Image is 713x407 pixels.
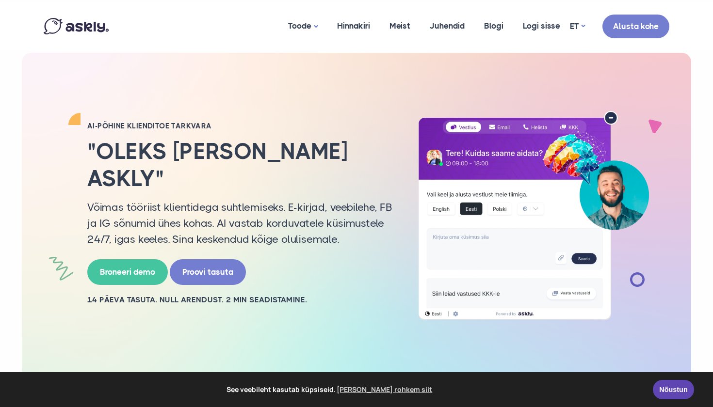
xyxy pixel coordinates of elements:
span: See veebileht kasutab küpsiseid. [14,382,646,397]
a: Nõustun [653,380,694,399]
a: ET [570,19,585,33]
a: Hinnakiri [327,2,380,49]
img: AI multilingual chat [407,111,660,320]
h2: 14 PÄEVA TASUTA. NULL ARENDUST. 2 MIN SEADISTAMINE. [87,295,393,305]
h2: AI-PÕHINE KLIENDITOE TARKVARA [87,121,393,131]
a: Alusta kohe [602,15,669,38]
a: Logi sisse [513,2,570,49]
a: Meist [380,2,420,49]
img: Askly [44,18,109,34]
a: learn more about cookies [336,382,434,397]
p: Võimas tööriist klientidega suhtlemiseks. E-kirjad, veebilehe, FB ja IG sõnumid ühes kohas. AI va... [87,199,393,247]
a: Blogi [474,2,513,49]
a: Broneeri demo [87,259,168,285]
a: Toode [278,2,327,50]
a: Proovi tasuta [170,259,246,285]
a: Juhendid [420,2,474,49]
h2: "Oleks [PERSON_NAME] Askly" [87,138,393,191]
